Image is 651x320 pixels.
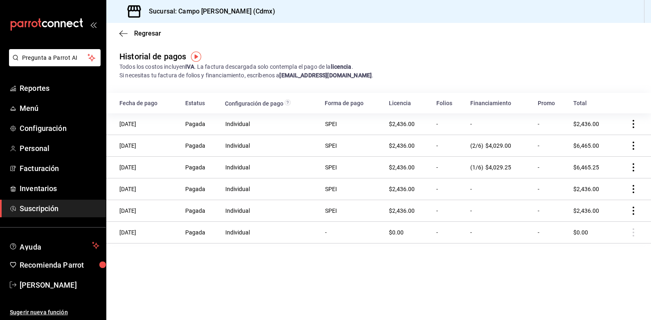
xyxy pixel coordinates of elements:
[180,113,220,135] td: Pagada
[629,185,638,193] button: actions
[485,164,511,171] span: $4,029.25
[106,200,180,222] td: [DATE]
[134,29,161,37] span: Regresar
[119,63,638,80] div: Todos los costos incluyen . La factura descargada solo contempla el pago de la . Si necesitas tu ...
[185,63,194,70] strong: IVA
[573,142,599,149] span: $6,465.00
[142,7,275,16] h3: Sucursal: Campo [PERSON_NAME] (Cdmx)
[106,135,180,157] td: [DATE]
[389,207,415,214] span: $2,436.00
[485,142,511,149] span: $4,029.00
[220,157,320,178] td: Individual
[573,207,599,214] span: $2,436.00
[533,157,568,178] td: -
[465,222,533,243] td: -
[20,183,99,194] span: Inventarios
[20,259,99,270] span: Recomienda Parrot
[320,93,384,113] th: Forma de pago
[389,164,415,171] span: $2,436.00
[180,135,220,157] td: Pagada
[320,113,384,135] td: SPEI
[573,229,588,236] span: $0.00
[573,164,599,171] span: $6,465.25
[106,157,180,178] td: [DATE]
[470,142,528,149] div: (2/6)
[20,103,99,114] span: Menú
[90,21,97,28] button: open_drawer_menu
[220,113,320,135] td: Individual
[220,135,320,157] td: Individual
[180,200,220,222] td: Pagada
[20,143,99,154] span: Personal
[629,207,638,215] button: actions
[220,222,320,243] td: Individual
[465,200,533,222] td: -
[106,178,180,200] td: [DATE]
[106,93,180,113] th: Fecha de pago
[220,178,320,200] td: Individual
[191,52,201,62] img: Tooltip marker
[573,186,599,192] span: $2,436.00
[20,123,99,134] span: Configuración
[180,93,220,113] th: Estatus
[320,222,384,243] td: -
[431,113,465,135] td: -
[389,142,415,149] span: $2,436.00
[533,135,568,157] td: -
[20,203,99,214] span: Suscripción
[320,135,384,157] td: SPEI
[389,121,415,127] span: $2,436.00
[384,93,431,113] th: Licencia
[20,163,99,174] span: Facturación
[470,164,528,171] div: (1/6)
[20,83,99,94] span: Reportes
[180,157,220,178] td: Pagada
[20,279,99,291] span: [PERSON_NAME]
[533,222,568,243] td: -
[629,142,638,150] button: actions
[106,222,180,243] td: [DATE]
[22,54,88,62] span: Pregunta a Parrot AI
[220,93,320,113] th: Configuración de pago
[180,222,220,243] td: Pagada
[285,100,291,107] span: Si el pago de la suscripción es agrupado con todas las sucursales, será denominado como Multisucu...
[568,93,616,113] th: Total
[331,63,352,70] strong: licencia
[629,163,638,171] button: actions
[10,308,99,317] span: Sugerir nueva función
[320,178,384,200] td: SPEI
[431,93,465,113] th: Folios
[20,241,89,250] span: Ayuda
[220,200,320,222] td: Individual
[279,72,372,79] strong: [EMAIL_ADDRESS][DOMAIN_NAME]
[629,120,638,128] button: actions
[320,200,384,222] td: SPEI
[106,113,180,135] td: [DATE]
[465,178,533,200] td: -
[320,157,384,178] td: SPEI
[431,222,465,243] td: -
[389,229,404,236] span: $0.00
[389,186,415,192] span: $2,436.00
[6,59,101,68] a: Pregunta a Parrot AI
[119,50,186,63] div: Historial de pagos
[533,93,568,113] th: Promo
[431,135,465,157] td: -
[533,113,568,135] td: -
[119,29,161,37] button: Regresar
[431,178,465,200] td: -
[9,49,101,66] button: Pregunta a Parrot AI
[431,157,465,178] td: -
[465,113,533,135] td: -
[465,93,533,113] th: Financiamiento
[573,121,599,127] span: $2,436.00
[533,200,568,222] td: -
[431,200,465,222] td: -
[180,178,220,200] td: Pagada
[533,178,568,200] td: -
